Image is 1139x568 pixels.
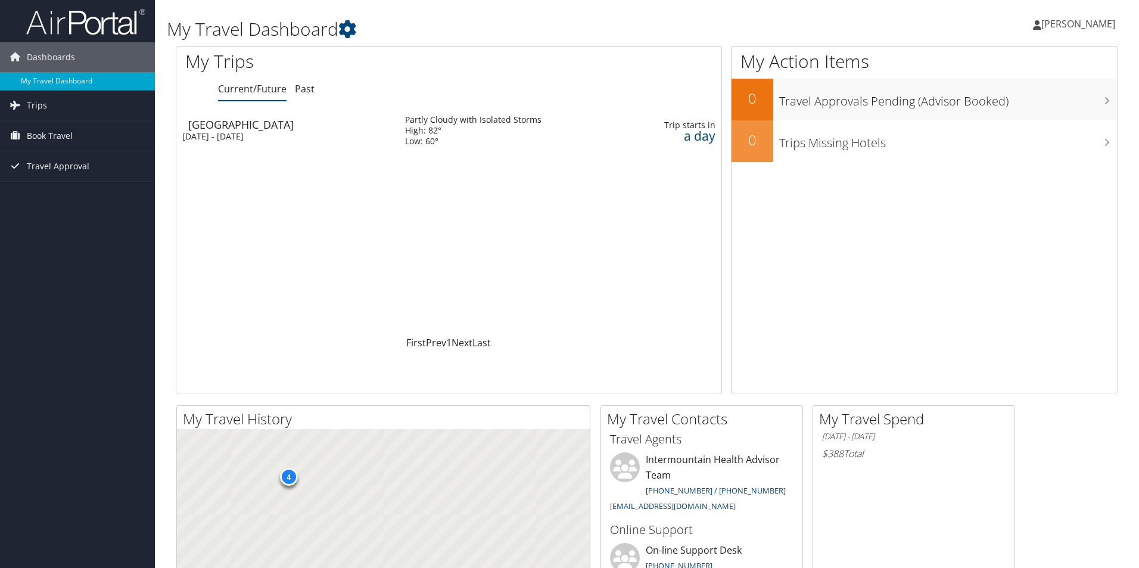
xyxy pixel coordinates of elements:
[405,114,542,125] div: Partly Cloudy with Isolated Storms
[1041,17,1115,30] span: [PERSON_NAME]
[406,336,426,349] a: First
[188,119,393,130] div: [GEOGRAPHIC_DATA]
[26,8,145,36] img: airportal-logo.png
[822,431,1006,442] h6: [DATE] - [DATE]
[819,409,1014,429] h2: My Travel Spend
[648,120,715,131] div: Trip starts in
[732,120,1118,162] a: 0Trips Missing Hotels
[610,431,793,448] h3: Travel Agents
[452,336,472,349] a: Next
[732,79,1118,120] a: 0Travel Approvals Pending (Advisor Booked)
[405,125,542,136] div: High: 82°
[218,82,287,95] a: Current/Future
[732,130,773,150] h2: 0
[1033,6,1127,42] a: [PERSON_NAME]
[822,447,844,460] span: $388
[822,447,1006,460] h6: Total
[610,522,793,538] h3: Online Support
[27,42,75,72] span: Dashboards
[426,336,446,349] a: Prev
[472,336,491,349] a: Last
[295,82,315,95] a: Past
[27,151,89,181] span: Travel Approval
[405,136,542,147] div: Low: 60°
[732,49,1118,74] h1: My Action Items
[779,129,1118,151] h3: Trips Missing Hotels
[183,409,590,429] h2: My Travel History
[607,409,802,429] h2: My Travel Contacts
[604,452,799,516] li: Intermountain Health Advisor Team
[648,131,715,141] div: a day
[779,87,1118,110] h3: Travel Approvals Pending (Advisor Booked)
[279,468,297,486] div: 4
[185,49,486,74] h1: My Trips
[27,121,73,151] span: Book Travel
[27,91,47,120] span: Trips
[167,17,807,42] h1: My Travel Dashboard
[646,485,786,496] a: [PHONE_NUMBER] / [PHONE_NUMBER]
[446,336,452,349] a: 1
[732,88,773,108] h2: 0
[610,501,736,511] a: [EMAIL_ADDRESS][DOMAIN_NAME]
[182,131,387,142] div: [DATE] - [DATE]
